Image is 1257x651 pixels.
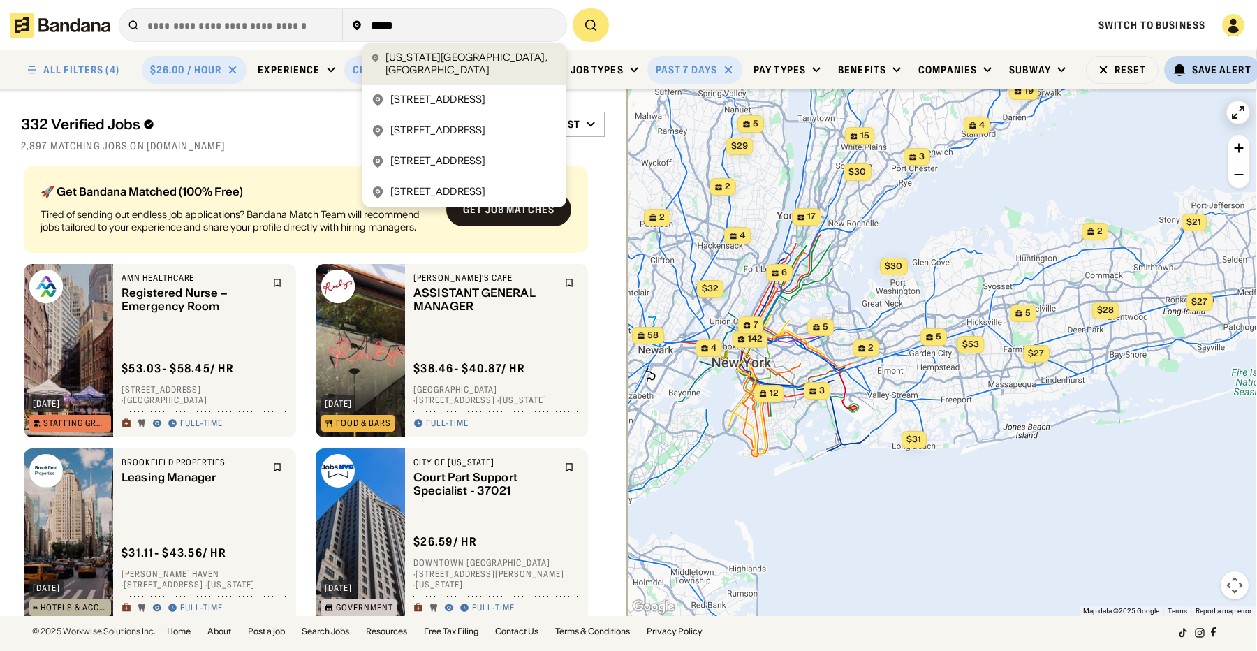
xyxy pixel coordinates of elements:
div: 332 Verified Jobs [21,116,427,133]
span: 6 [781,267,787,279]
img: Ruby's Cafe logo [321,270,355,303]
div: Government [336,604,393,612]
div: Full-time [180,603,223,614]
span: $53 [962,339,979,349]
div: ALL FILTERS (4) [43,65,119,75]
span: Map data ©2025 Google [1083,607,1159,615]
span: 4 [711,342,716,354]
div: grid [21,161,605,616]
span: 142 [748,333,763,345]
a: Terms (opens in new tab) [1168,607,1187,615]
div: AMN Healthcare [122,272,264,284]
div: Downtown [GEOGRAPHIC_DATA] · [STREET_ADDRESS][PERSON_NAME] · [US_STATE] [413,558,580,591]
div: Culture & Entertainment [353,64,413,76]
div: $ 38.46 - $40.87 / hr [413,361,525,376]
div: Job Types [571,64,624,76]
div: [STREET_ADDRESS] [390,93,485,107]
div: [GEOGRAPHIC_DATA] · [STREET_ADDRESS] · [US_STATE] [413,384,580,406]
span: 2 [868,342,874,354]
div: Registered Nurse – Emergency Room [122,286,264,313]
span: 5 [823,321,828,333]
span: 4 [740,230,745,242]
div: Full-time [472,603,515,614]
div: [STREET_ADDRESS] · [GEOGRAPHIC_DATA] [122,384,288,406]
div: Staffing Group [43,419,108,427]
img: AMN Healthcare logo [29,270,63,303]
span: 15 [860,130,869,142]
div: Experience [258,64,320,76]
a: Home [167,627,191,636]
span: $30 [885,261,902,271]
div: Get job matches [463,205,554,214]
span: 2 [659,212,665,224]
button: Map camera controls [1221,571,1249,599]
span: 5 [936,331,941,343]
span: 3 [819,385,825,397]
div: $ 26.59 / hr [413,535,477,550]
div: [DATE] [33,584,60,592]
div: [PERSON_NAME] Haven · [STREET_ADDRESS] · [US_STATE] [122,569,288,590]
a: Terms & Conditions [555,627,630,636]
img: City of New York logo [321,454,355,488]
div: Leasing Manager [122,471,264,484]
span: 58 [647,330,659,342]
a: Post a job [248,627,285,636]
a: Switch to Business [1098,19,1205,31]
div: City of [US_STATE] [413,457,556,468]
div: [DATE] [325,584,352,592]
img: Google [631,598,677,616]
div: [PERSON_NAME]'s Cafe [413,272,556,284]
div: $ 31.11 - $43.56 / hr [122,546,226,560]
a: Resources [366,627,407,636]
span: 3 [919,151,925,163]
div: Hotels & Accommodation [41,604,108,612]
div: Past 7 days [656,64,717,76]
span: 5 [753,118,758,130]
div: 2,897 matching jobs on [DOMAIN_NAME] [21,140,605,152]
div: $26.00 / hour [150,64,222,76]
a: Privacy Policy [647,627,703,636]
span: $31 [906,434,921,444]
span: $29 [731,140,748,151]
div: Brookfield Properties [122,457,264,468]
span: $27 [1191,296,1207,307]
span: $27 [1028,348,1044,358]
div: [STREET_ADDRESS] [390,185,485,199]
div: Full-time [426,418,469,430]
span: 19 [1024,85,1034,97]
div: [STREET_ADDRESS] [390,154,485,168]
a: Contact Us [495,627,538,636]
span: 5 [1025,307,1031,319]
a: Open this area in Google Maps (opens a new window) [631,598,677,616]
div: 🚀 Get Bandana Matched (100% Free) [41,186,435,197]
a: About [207,627,231,636]
span: 4 [979,119,985,131]
div: [STREET_ADDRESS] [390,124,485,138]
div: Save Alert [1192,64,1251,76]
span: $32 [702,283,719,293]
div: Full-time [180,418,223,430]
a: Report a map error [1196,607,1251,615]
div: [US_STATE][GEOGRAPHIC_DATA], [GEOGRAPHIC_DATA] [385,51,558,76]
div: Food & Bars [336,419,391,427]
div: Companies [918,64,977,76]
a: Search Jobs [302,627,349,636]
img: Bandana logotype [10,13,110,38]
div: $ 53.03 - $58.45 / hr [122,361,234,376]
a: Free Tax Filing [424,627,478,636]
span: 12 [770,388,779,400]
span: $21 [1186,217,1201,227]
div: Pay Types [754,64,806,76]
div: Benefits [838,64,886,76]
div: [DATE] [325,400,352,408]
div: [DATE] [33,400,60,408]
span: 17 [807,211,816,223]
img: Brookfield Properties logo [29,454,63,488]
span: 2 [1097,226,1103,237]
div: Court Part Support Specialist - 37021 [413,471,556,497]
span: 7 [754,319,758,331]
div: Subway [1009,64,1051,76]
div: © 2025 Workwise Solutions Inc. [32,627,156,636]
div: ASSISTANT GENERAL MANAGER [413,286,556,313]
